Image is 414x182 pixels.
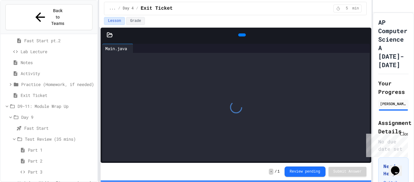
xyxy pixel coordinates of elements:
iframe: chat widget [364,131,408,157]
span: Part 3 [28,169,95,175]
div: Chat with us now!Close [2,2,42,39]
span: 5 [342,6,352,11]
h2: Assignment Details [378,118,409,136]
button: Submit Answer [329,167,367,177]
span: 1 [278,169,280,174]
span: Lab Lecture [21,48,95,55]
span: ... [109,6,116,11]
span: Exit Ticket [21,92,95,98]
span: Day 9 [21,114,95,120]
div: [PERSON_NAME] [380,101,407,106]
span: Fast Start [24,125,95,131]
h1: AP Computer Science A [DATE]-[DATE] [378,18,409,69]
span: Fast Start pt.2 [24,37,95,44]
div: Main.java [102,45,130,52]
span: D9-11: Module Wrap Up [18,103,95,109]
button: Grade [126,17,145,25]
span: Test Review (35 mins) [25,136,95,142]
h3: Need Help? [383,163,403,177]
h2: Your Progress [378,79,409,96]
span: Practice (Homework, if needed) [21,81,95,88]
span: Back to Teams [51,8,65,27]
span: - [269,169,273,175]
button: Back to Teams [5,4,92,30]
span: / [136,6,138,11]
button: Lesson [104,17,125,25]
div: Main.java [102,44,133,53]
span: Part 2 [28,158,95,164]
span: Exit Ticket [141,5,173,12]
span: Notes [21,59,95,66]
button: Review pending [285,167,326,177]
span: Day 4 [123,6,134,11]
span: min [352,6,359,11]
span: Part 1 [28,147,95,153]
span: Submit Answer [333,169,362,174]
span: / [275,169,277,174]
iframe: chat widget [389,158,408,176]
span: / [118,6,120,11]
span: Activity [21,70,95,77]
